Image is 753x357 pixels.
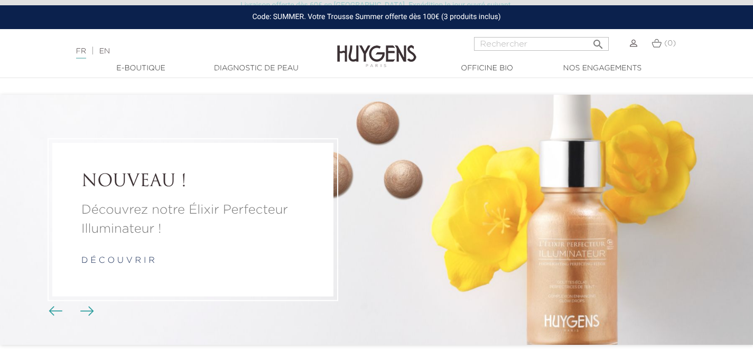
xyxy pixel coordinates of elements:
[592,35,605,48] i: 
[203,63,309,74] a: Diagnostic de peau
[550,63,655,74] a: Nos engagements
[88,63,194,74] a: E-Boutique
[81,257,155,265] a: d é c o u v r i r
[81,200,304,239] a: Découvrez notre Élixir Perfecteur Illuminateur !
[664,40,676,47] span: (0)
[474,37,609,51] input: Rechercher
[76,48,86,59] a: FR
[99,48,110,55] a: EN
[81,172,304,193] a: NOUVEAU !
[337,28,416,69] img: Huygens
[434,63,540,74] a: Officine Bio
[589,34,608,48] button: 
[71,45,306,58] div: |
[53,304,87,319] div: Boutons du carrousel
